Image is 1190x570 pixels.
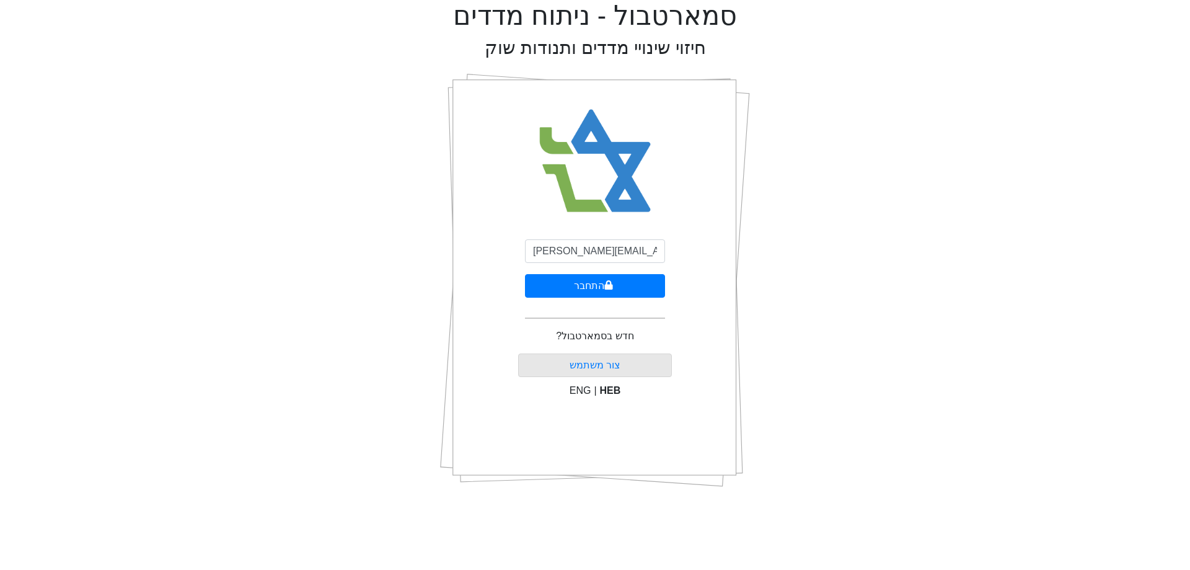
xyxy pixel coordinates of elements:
img: Smart Bull [528,93,663,229]
span: ENG [570,385,591,396]
button: התחבר [525,274,665,298]
p: חדש בסמארטבול? [556,329,633,344]
h2: חיזוי שינויי מדדים ותנודות שוק [485,37,706,59]
span: HEB [600,385,621,396]
a: צור משתמש [570,360,620,370]
button: צור משתמש [518,354,672,377]
span: | [594,385,596,396]
input: אימייל [525,239,665,263]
